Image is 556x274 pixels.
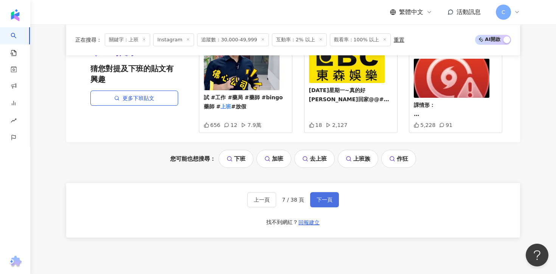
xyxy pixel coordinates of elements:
[338,150,378,168] a: 上班族
[381,150,416,168] a: 作狂
[204,94,283,110] span: 試 #工作 #藥局 #藥師 #bingo藥師 #
[310,192,339,207] button: 下一頁
[326,122,347,128] div: 2,127
[266,219,298,226] div: 找不到網紅？
[256,150,291,168] a: 加班
[399,8,423,16] span: 繁體中文
[66,150,520,168] div: 您可能也想搜尋：
[221,103,231,110] mark: 上班
[231,103,246,110] span: #放假
[414,122,435,128] div: 5,228
[197,33,269,46] span: 追蹤數：30,000-49,999
[317,197,332,203] span: 下一頁
[254,197,270,203] span: 上一頁
[11,27,26,57] a: search
[502,8,505,16] span: C
[457,8,481,16] span: 活動訊息
[414,102,495,144] span: 課情形： #北部》 [GEOGRAPHIC_DATA]｜🔵 照常
[8,256,23,268] img: chrome extension
[153,33,194,46] span: Instagram
[272,33,327,46] span: 互動率：2% 以上
[309,122,322,128] div: 18
[394,37,404,43] div: 重置
[294,150,335,168] a: 去上班
[439,122,452,128] div: 91
[298,216,320,229] button: 回報建立
[9,9,21,21] img: logo icon
[224,122,237,128] div: 12
[219,150,253,168] a: 下班
[298,219,320,225] span: 回報建立
[309,87,389,111] span: [DATE]星期一~真的好[PERSON_NAME]回家@@#台灣 #諧音梗 #
[105,33,150,46] span: 關鍵字：上班
[90,63,178,85] span: 猜您對提及下班的貼文有興趣
[241,122,261,128] div: 7.9萬
[75,37,102,43] span: 正在搜尋 ：
[11,113,17,130] span: rise
[282,197,304,203] span: 7 / 38 頁
[90,91,178,106] a: 更多下班貼文
[247,192,276,207] button: 上一頁
[204,122,221,128] div: 656
[330,33,391,46] span: 觀看率：100% 以上
[526,244,548,266] iframe: Help Scout Beacon - Open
